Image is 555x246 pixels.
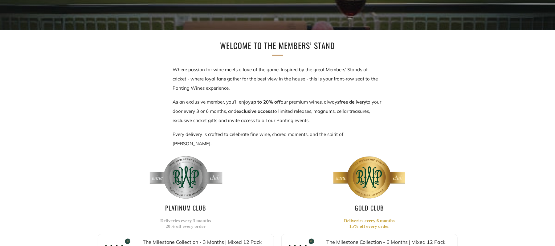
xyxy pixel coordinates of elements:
[340,99,366,105] strong: free delivery
[173,65,382,93] p: Where passion for wine meets a love of the game. Inspired by the great Members’ Stands of cricket...
[149,156,223,199] img: Platinum Club Logo
[173,130,382,148] p: Every delivery is crafted to celebrate fine wine, shared moments, and the spirit of [PERSON_NAME].
[98,202,274,213] h3: Platinum Club
[281,218,458,229] p: Deliveries every 6 months 15% off every order
[176,39,379,52] h1: Welcome to The Members’ Stand
[333,156,406,199] img: Gold Club Logo
[251,99,281,105] strong: up to 20% off
[281,202,458,213] h3: Gold Club
[173,97,382,125] p: As an exclusive member, you’ll enjoy our premium wines, always to your door every 3 or 6 months, ...
[135,239,270,245] p: The Milestone Collection - 3 Months | Mixed 12 Pack
[237,108,273,114] strong: exclusive access
[319,239,454,245] p: The Milestone Collection - 6 Months | Mixed 12 Pack
[98,218,274,229] p: Deliveries every 3 months 20% off every order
